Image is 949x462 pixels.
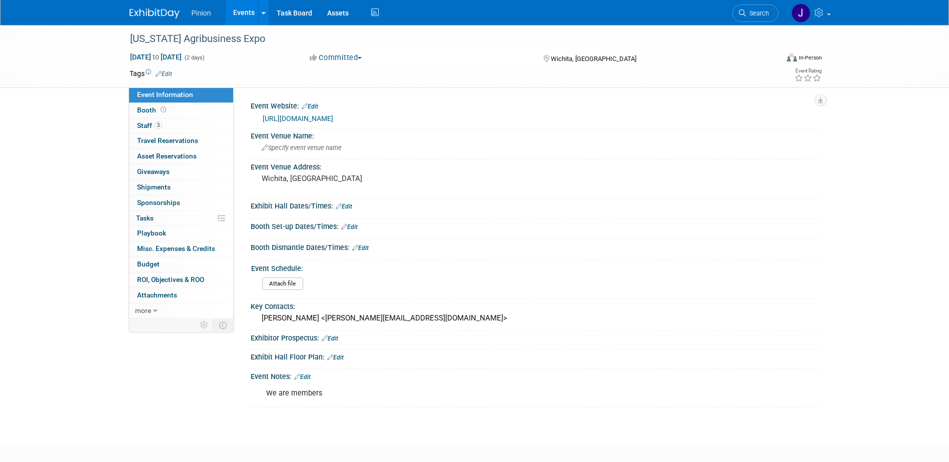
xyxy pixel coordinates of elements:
[262,144,342,151] span: Specify event venue name
[341,223,358,230] a: Edit
[137,152,197,160] span: Asset Reservations
[192,9,211,17] span: Pinion
[791,3,810,22] img: Jennifer Plumisto
[551,55,636,62] span: Wichita, [GEOGRAPHIC_DATA]
[129,257,233,272] a: Budget
[137,198,180,206] span: Sponsorships
[155,121,162,129] span: 3
[137,229,166,237] span: Playbook
[130,68,172,78] td: Tags
[137,244,215,252] span: Misc. Expenses & Credits
[151,53,161,61] span: to
[251,159,820,172] div: Event Venue Address:
[294,373,311,380] a: Edit
[129,211,233,226] a: Tasks
[129,87,233,102] a: Event Information
[137,106,168,114] span: Booth
[259,383,710,403] div: We are members
[130,52,182,61] span: [DATE] [DATE]
[137,167,170,175] span: Giveaways
[129,288,233,303] a: Attachments
[129,164,233,179] a: Giveaways
[129,103,233,118] a: Booth
[336,203,352,210] a: Edit
[258,310,812,326] div: [PERSON_NAME] <[PERSON_NAME][EMAIL_ADDRESS][DOMAIN_NAME]>
[129,149,233,164] a: Asset Reservations
[787,53,797,61] img: Format-Inperson.png
[159,106,168,113] span: Booth not reserved yet
[156,70,172,77] a: Edit
[302,103,318,110] a: Edit
[251,198,820,211] div: Exhibit Hall Dates/Times:
[251,369,820,382] div: Event Notes:
[306,52,366,63] button: Committed
[251,299,820,311] div: Key Contacts:
[263,114,333,122] a: [URL][DOMAIN_NAME]
[794,68,821,73] div: Event Rating
[798,54,822,61] div: In-Person
[136,214,154,222] span: Tasks
[129,118,233,133] a: Staff3
[196,318,213,331] td: Personalize Event Tab Strip
[137,260,160,268] span: Budget
[129,180,233,195] a: Shipments
[137,275,204,283] span: ROI, Objectives & ROO
[184,54,205,61] span: (2 days)
[213,318,233,331] td: Toggle Event Tabs
[251,98,820,111] div: Event Website:
[129,195,233,210] a: Sponsorships
[262,174,477,183] pre: Wichita, [GEOGRAPHIC_DATA]
[251,349,820,362] div: Exhibit Hall Floor Plan:
[251,219,820,232] div: Booth Set-up Dates/Times:
[129,241,233,256] a: Misc. Expenses & Credits
[719,52,822,67] div: Event Format
[251,261,815,273] div: Event Schedule:
[137,121,162,129] span: Staff
[127,30,763,48] div: [US_STATE] Agribusiness Expo
[251,330,820,343] div: Exhibitor Prospectus:
[137,183,171,191] span: Shipments
[251,128,820,141] div: Event Venue Name:
[251,240,820,253] div: Booth Dismantle Dates/Times:
[129,226,233,241] a: Playbook
[137,136,198,144] span: Travel Reservations
[129,272,233,287] a: ROI, Objectives & ROO
[137,90,193,98] span: Event Information
[137,291,177,299] span: Attachments
[746,9,769,17] span: Search
[130,8,180,18] img: ExhibitDay
[322,335,338,342] a: Edit
[129,133,233,148] a: Travel Reservations
[135,306,151,314] span: more
[327,354,344,361] a: Edit
[732,4,778,22] a: Search
[352,244,369,251] a: Edit
[129,303,233,318] a: more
